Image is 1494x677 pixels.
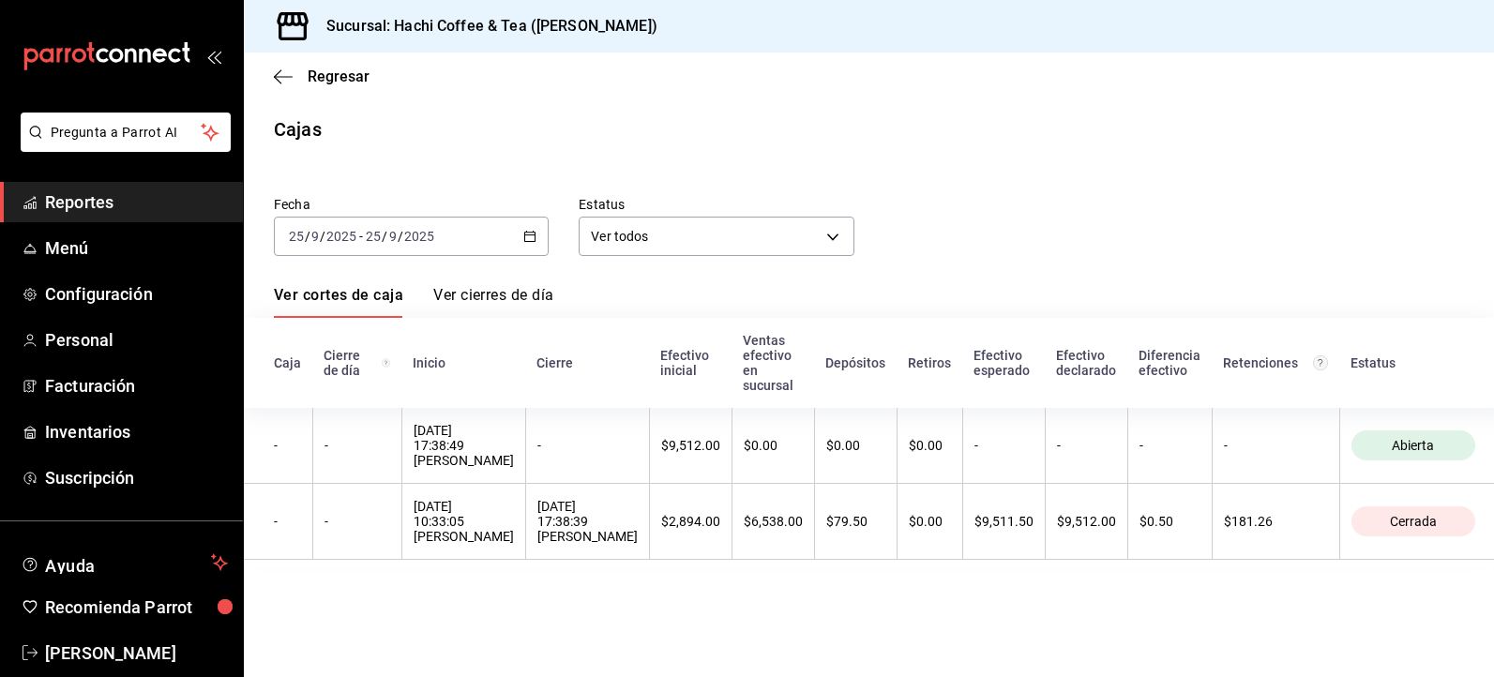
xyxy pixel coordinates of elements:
div: [DATE] 17:38:39 [PERSON_NAME] [537,499,638,544]
button: Pregunta a Parrot AI [21,113,231,152]
div: - [1139,438,1200,453]
span: Reportes [45,189,228,215]
span: / [382,229,387,244]
span: Facturación [45,373,228,399]
svg: Total de retenciones de propinas registradas [1313,355,1328,370]
input: -- [388,229,398,244]
span: - [359,229,363,244]
div: Ventas efectivo en sucursal [743,333,803,393]
div: [DATE] 10:33:05 [PERSON_NAME] [414,499,514,544]
div: $0.00 [744,438,803,453]
input: ---- [325,229,357,244]
label: Estatus [579,198,853,211]
span: Abierta [1384,438,1441,453]
span: Regresar [308,68,370,85]
div: $0.00 [909,438,951,453]
a: Ver cierres de día [433,286,553,318]
div: Retiros [908,355,951,370]
div: - [1224,438,1328,453]
div: $9,511.50 [974,514,1034,529]
span: Cerrada [1382,514,1444,529]
span: Ayuda [45,551,204,574]
div: - [324,514,390,529]
span: / [320,229,325,244]
a: Ver cortes de caja [274,286,403,318]
div: Ver todos [579,217,853,256]
span: Suscripción [45,465,228,490]
div: Cierre de día [324,348,390,378]
div: navigation tabs [274,286,553,318]
span: Menú [45,235,228,261]
div: - [1057,438,1116,453]
input: -- [288,229,305,244]
div: Depósitos [825,355,885,370]
a: Pregunta a Parrot AI [13,136,231,156]
span: Pregunta a Parrot AI [51,123,202,143]
div: Efectivo inicial [660,348,720,378]
div: Retenciones [1223,355,1328,370]
div: Efectivo declarado [1056,348,1116,378]
span: Personal [45,327,228,353]
div: - [324,438,390,453]
div: Inicio [413,355,514,370]
h3: Sucursal: Hachi Coffee & Tea ([PERSON_NAME]) [311,15,657,38]
div: Diferencia efectivo [1139,348,1200,378]
span: [PERSON_NAME] [45,640,228,666]
div: - [537,438,638,453]
div: $0.50 [1139,514,1200,529]
input: -- [365,229,382,244]
span: Inventarios [45,419,228,444]
span: / [305,229,310,244]
div: Estatus [1351,355,1475,370]
div: Efectivo esperado [973,348,1034,378]
button: open_drawer_menu [206,49,221,64]
div: - [274,438,301,453]
label: Fecha [274,198,549,211]
div: Cajas [274,115,322,143]
div: $0.00 [909,514,951,529]
div: $0.00 [826,438,885,453]
div: $2,894.00 [661,514,720,529]
div: $9,512.00 [1057,514,1116,529]
svg: El número de cierre de día es consecutivo y consolida todos los cortes de caja previos en un únic... [382,355,390,370]
div: $79.50 [826,514,885,529]
div: $181.26 [1224,514,1328,529]
span: Recomienda Parrot [45,594,228,620]
input: -- [310,229,320,244]
div: - [974,438,1034,453]
button: Regresar [274,68,370,85]
span: / [398,229,403,244]
div: $6,538.00 [744,514,803,529]
span: Configuración [45,281,228,307]
div: Caja [274,355,301,370]
div: - [274,514,301,529]
input: ---- [403,229,435,244]
div: Cierre [536,355,638,370]
div: $9,512.00 [661,438,720,453]
div: [DATE] 17:38:49 [PERSON_NAME] [414,423,514,468]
